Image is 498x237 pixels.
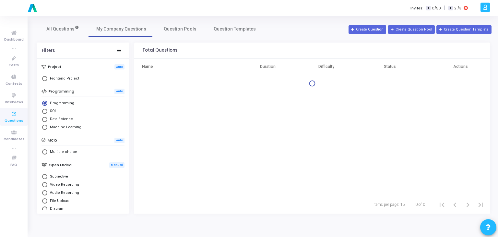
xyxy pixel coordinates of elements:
span: My Company Questions [96,26,146,32]
span: Frontend Project [47,76,79,81]
button: First page [435,198,448,211]
div: 0 of 0 [415,202,425,207]
span: 21/31 [454,6,462,11]
span: Machine Learning [47,125,81,130]
span: Auto [114,138,124,143]
span: Auto [114,64,124,70]
span: SQL [47,108,57,114]
span: Candidates [4,137,24,142]
th: Difficulty [297,59,355,75]
span: File Upload [47,198,69,204]
span: Contests [6,81,22,87]
div: 15 [400,202,405,207]
span: Subjective [47,174,68,180]
mat-radio-group: Select Library [41,75,124,83]
span: Auto [114,89,124,94]
span: | [444,5,445,11]
h6: MCQ [48,138,57,143]
span: T [426,6,430,11]
img: logo [26,2,39,15]
h6: Programming [49,89,74,94]
span: 0/50 [432,6,441,11]
mat-radio-group: Select Library [41,173,124,230]
h6: Project [48,65,61,69]
span: Questions [5,118,23,124]
th: Name [134,59,239,75]
mat-radio-group: Select Library [41,100,124,132]
span: All Questions [46,26,79,32]
span: Programming [47,101,74,106]
mat-radio-group: Select Library [41,149,124,157]
button: Create Question Template [436,25,491,34]
span: Question Pools [164,26,196,32]
span: Audio Recording [47,190,79,196]
span: I [448,6,453,11]
span: Multiple choice [47,149,77,155]
button: Previous page [448,198,461,211]
div: Filters [42,48,55,53]
span: Manual [109,162,124,168]
label: Invites: [410,6,423,11]
button: Create Question [349,25,386,34]
div: Items per page: [373,202,399,207]
span: Tests [9,63,19,68]
span: Video Recording [47,182,79,188]
span: Question Templates [214,26,256,32]
th: Duration [239,59,297,75]
span: Diagram [47,206,65,212]
button: Next page [461,198,474,211]
div: Total Questions: [142,48,178,53]
span: Data Science [47,117,73,122]
span: Dashboard [4,37,24,43]
th: Actions [424,59,490,75]
th: Status [355,59,424,75]
span: Interviews [5,100,23,105]
button: Last page [474,198,487,211]
span: FAQ [10,162,17,168]
h6: Open Ended [49,163,72,167]
button: Create Question Pool [388,25,435,34]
